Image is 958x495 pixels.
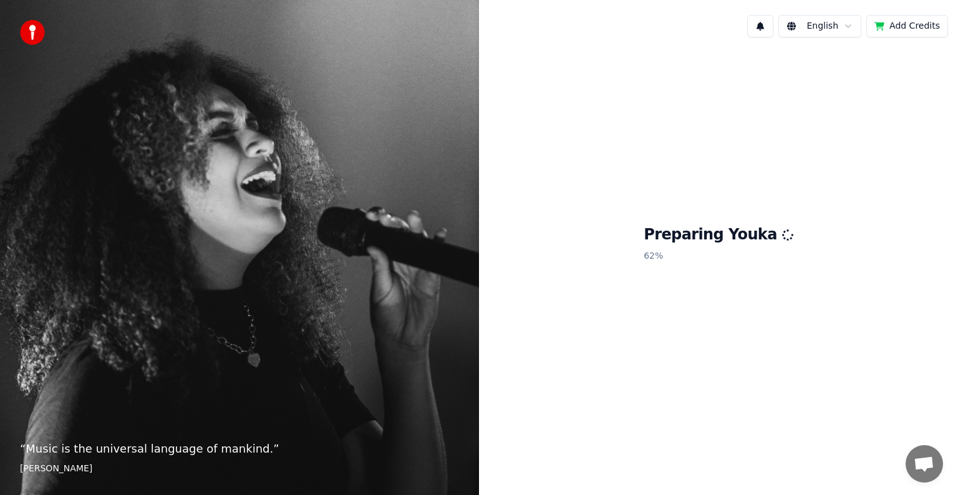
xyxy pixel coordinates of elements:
a: Open chat [906,445,943,483]
p: “ Music is the universal language of mankind. ” [20,440,459,458]
footer: [PERSON_NAME] [20,463,459,475]
button: Add Credits [866,15,948,37]
p: 62 % [644,245,793,267]
h1: Preparing Youka [644,225,793,245]
img: youka [20,20,45,45]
